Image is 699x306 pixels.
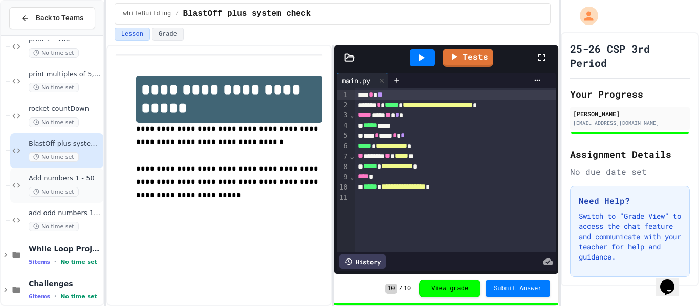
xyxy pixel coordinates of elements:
[123,10,171,18] span: whileBuilding
[337,110,349,121] div: 3
[349,111,355,119] span: Fold line
[29,83,79,92] span: No time set
[29,244,101,253] span: While Loop Projects
[175,10,179,18] span: /
[337,73,388,88] div: main.py
[36,13,83,23] span: Back to Teams
[349,173,355,181] span: Fold line
[579,211,681,262] p: Switch to "Grade View" to access the chat feature and communicate with your teacher for help and ...
[29,139,101,148] span: BlastOff plus system check
[29,117,79,127] span: No time set
[494,285,542,293] span: Submit Answer
[570,87,690,101] h2: Your Progress
[337,131,349,141] div: 5
[29,174,101,183] span: Add numbers 1 - 50
[29,105,101,113] span: rocket countDown
[54,257,56,266] span: •
[573,119,687,127] div: [EMAIL_ADDRESS][DOMAIN_NAME]
[569,4,601,28] div: My Account
[337,172,349,182] div: 9
[337,121,349,131] div: 4
[337,152,349,162] div: 7
[337,182,349,193] div: 10
[399,285,403,293] span: /
[29,258,50,265] span: 5 items
[115,28,150,41] button: Lesson
[337,100,349,110] div: 2
[54,292,56,300] span: •
[183,8,311,20] span: BlastOff plus system check
[570,147,690,161] h2: Assignment Details
[29,222,79,231] span: No time set
[656,265,689,296] iframe: chat widget
[337,162,349,172] div: 8
[385,284,397,294] span: 10
[570,41,690,70] h1: 25-26 CSP 3rd Period
[29,70,101,79] span: print multiples of 5, 1-100
[349,152,355,160] span: Fold line
[337,193,349,203] div: 11
[486,280,550,297] button: Submit Answer
[404,285,411,293] span: 10
[443,49,493,67] a: Tests
[337,141,349,151] div: 6
[337,75,376,86] div: main.py
[29,279,101,288] span: Challenges
[579,195,681,207] h3: Need Help?
[573,109,687,119] div: [PERSON_NAME]
[60,258,97,265] span: No time set
[29,35,101,44] span: print 1 - 100
[29,187,79,197] span: No time set
[337,90,349,100] div: 1
[29,209,101,218] span: add odd numbers 1-1000
[9,7,95,29] button: Back to Teams
[29,152,79,162] span: No time set
[339,254,386,269] div: History
[60,293,97,300] span: No time set
[29,293,50,300] span: 6 items
[570,166,690,178] div: No due date set
[152,28,184,41] button: Grade
[419,280,480,297] button: View grade
[29,48,79,58] span: No time set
